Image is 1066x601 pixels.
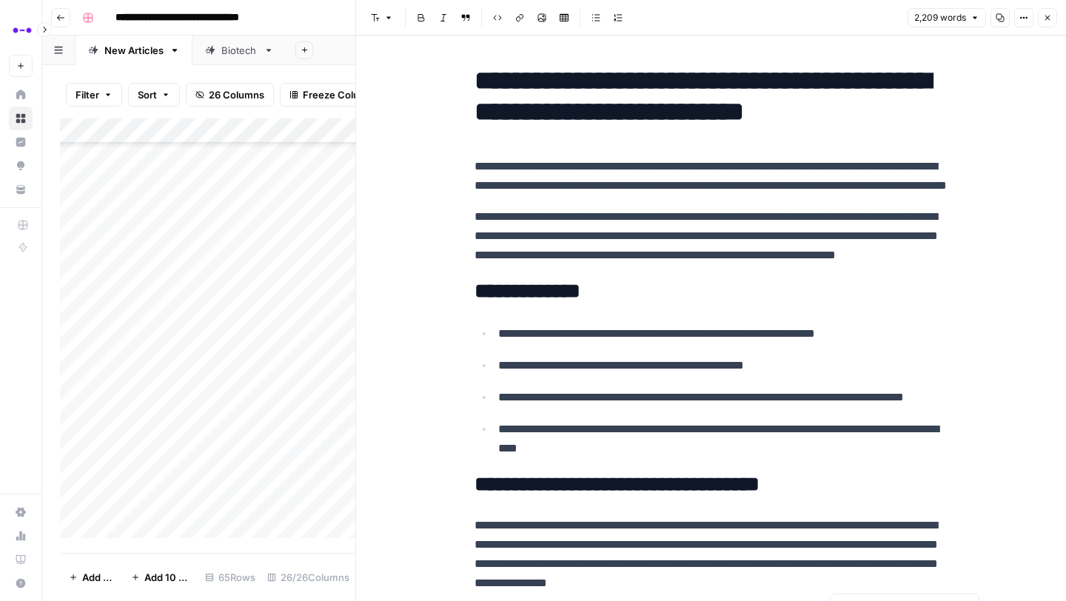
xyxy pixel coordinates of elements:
span: Sort [138,87,157,102]
a: Browse [9,107,33,130]
button: Help + Support [9,571,33,595]
button: Add Row [60,565,122,589]
span: 2,209 words [914,11,966,24]
button: 2,209 words [908,8,986,27]
div: 26/26 Columns [261,565,355,589]
span: Filter [76,87,99,102]
img: Abacum Logo [9,17,36,44]
div: 65 Rows [199,565,261,589]
button: Workspace: Abacum [9,12,33,49]
a: Biotech [192,36,286,65]
a: Home [9,83,33,107]
div: Biotech [221,43,258,58]
span: Add Row [82,570,113,585]
span: 26 Columns [209,87,264,102]
button: Filter [66,83,122,107]
span: Freeze Columns [303,87,379,102]
a: Usage [9,524,33,548]
a: Opportunities [9,154,33,178]
a: Insights [9,130,33,154]
a: Settings [9,500,33,524]
button: Sort [128,83,180,107]
button: Freeze Columns [280,83,389,107]
span: Add 10 Rows [144,570,190,585]
button: Add 10 Rows [122,565,199,589]
div: New Articles [104,43,164,58]
a: Your Data [9,178,33,201]
button: 26 Columns [186,83,274,107]
a: Learning Hub [9,548,33,571]
a: New Articles [76,36,192,65]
